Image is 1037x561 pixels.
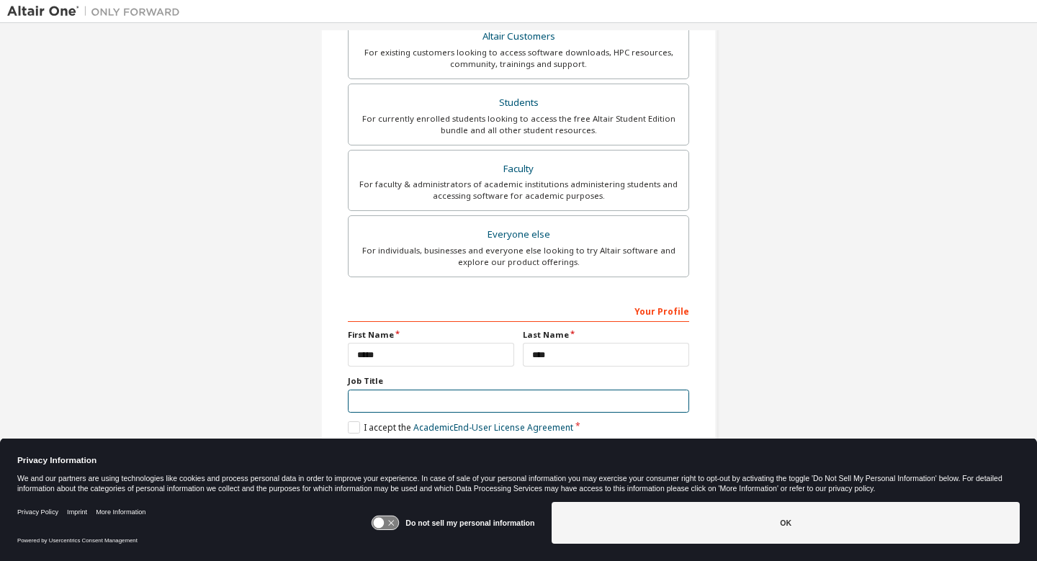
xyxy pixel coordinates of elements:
[357,225,680,245] div: Everyone else
[348,299,689,322] div: Your Profile
[357,27,680,47] div: Altair Customers
[348,375,689,387] label: Job Title
[357,159,680,179] div: Faculty
[348,329,514,341] label: First Name
[523,329,689,341] label: Last Name
[7,4,187,19] img: Altair One
[357,93,680,113] div: Students
[348,421,573,434] label: I accept the
[413,421,573,434] a: Academic End-User License Agreement
[357,113,680,136] div: For currently enrolled students looking to access the free Altair Student Edition bundle and all ...
[357,245,680,268] div: For individuals, businesses and everyone else looking to try Altair software and explore our prod...
[357,47,680,70] div: For existing customers looking to access software downloads, HPC resources, community, trainings ...
[357,179,680,202] div: For faculty & administrators of academic institutions administering students and accessing softwa...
